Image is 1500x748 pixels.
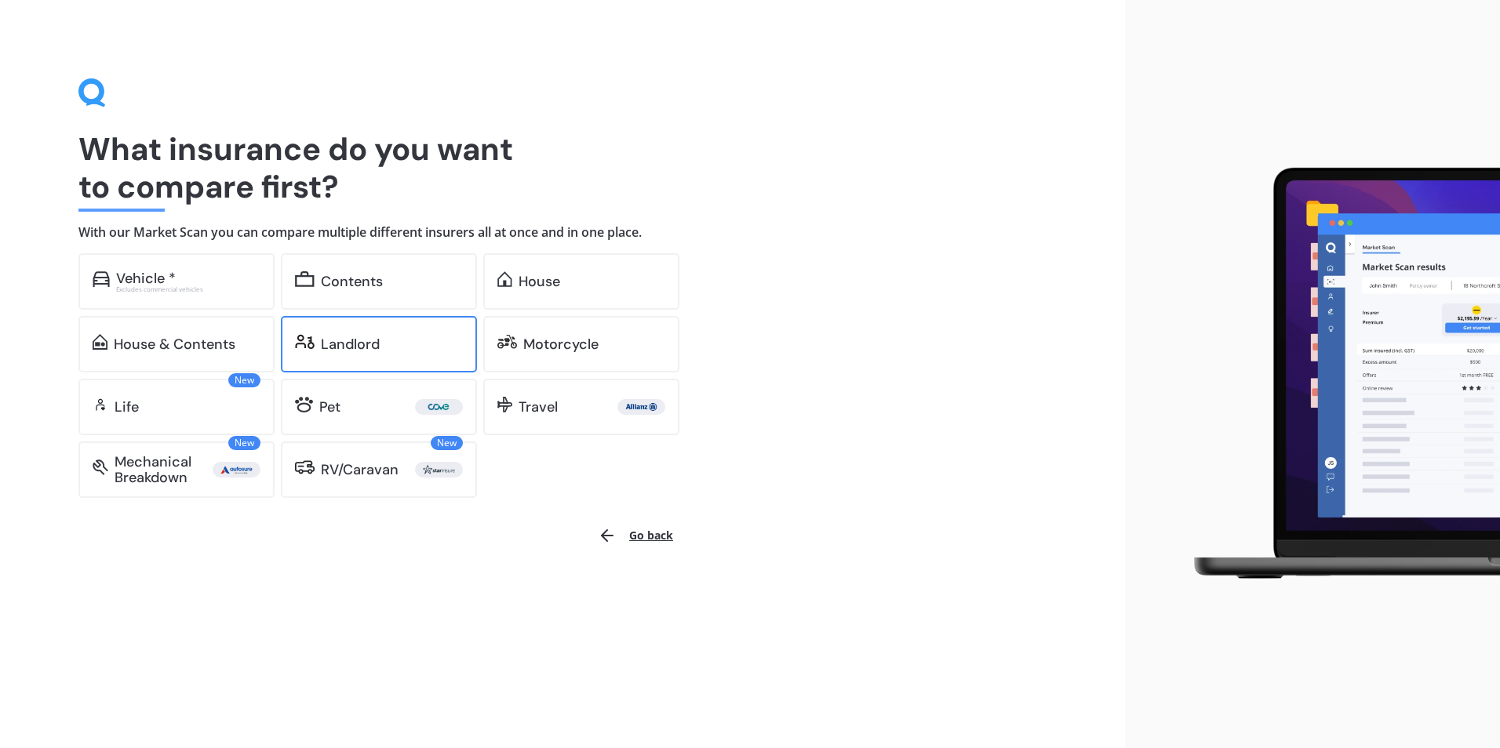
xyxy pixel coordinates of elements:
[497,271,512,287] img: home.91c183c226a05b4dc763.svg
[116,286,260,292] div: Excludes commercial vehicles
[78,224,1047,241] h4: With our Market Scan you can compare multiple different insurers all at once and in one place.
[431,436,463,450] span: New
[321,274,383,289] div: Contents
[93,334,107,350] img: home-and-contents.b802091223b8502ef2dd.svg
[281,379,477,435] a: Pet
[116,271,176,286] div: Vehicle *
[295,459,315,475] img: rv.0245371a01b30db230af.svg
[621,399,662,415] img: Allianz.webp
[115,454,213,485] div: Mechanical Breakdown
[321,336,380,352] div: Landlord
[78,130,1047,205] h1: What insurance do you want to compare first?
[523,336,599,352] div: Motorcycle
[519,399,558,415] div: Travel
[228,373,260,387] span: New
[1171,158,1500,590] img: laptop.webp
[295,397,313,412] img: pet.71f96884985775575a0d.svg
[216,462,257,477] img: Autosure.webp
[93,271,110,287] img: car.f15378c7a67c060ca3f3.svg
[93,459,108,475] img: mbi.6615ef239df2212c2848.svg
[519,274,560,289] div: House
[418,399,460,415] img: Cove.webp
[295,271,315,287] img: content.01f40a52572271636b6f.svg
[115,399,139,415] div: Life
[93,397,108,412] img: life.f720d6a2d7cdcd3ad642.svg
[114,336,235,352] div: House & Contents
[588,517,683,554] button: Go back
[497,397,512,412] img: travel.bdda8d6aa9c3f12c5fe2.svg
[497,334,517,350] img: motorbike.c49f395e5a6966510904.svg
[321,462,399,477] div: RV/Caravan
[418,462,460,477] img: Star.webp
[319,399,340,415] div: Pet
[295,334,315,350] img: landlord.470ea2398dcb263567d0.svg
[228,436,260,450] span: New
